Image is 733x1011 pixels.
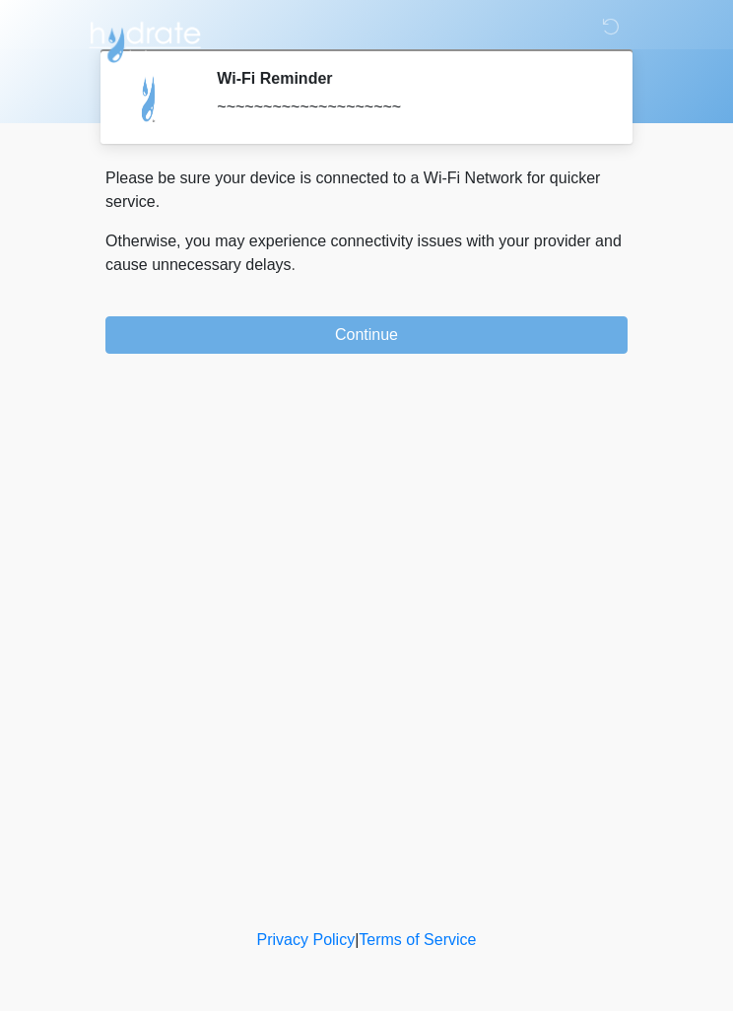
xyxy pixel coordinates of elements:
[257,931,356,948] a: Privacy Policy
[292,256,296,273] span: .
[120,69,179,128] img: Agent Avatar
[355,931,359,948] a: |
[217,96,598,119] div: ~~~~~~~~~~~~~~~~~~~~
[105,316,628,354] button: Continue
[86,15,204,64] img: Hydrate IV Bar - Scottsdale Logo
[105,167,628,214] p: Please be sure your device is connected to a Wi-Fi Network for quicker service.
[359,931,476,948] a: Terms of Service
[105,230,628,277] p: Otherwise, you may experience connectivity issues with your provider and cause unnecessary delays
